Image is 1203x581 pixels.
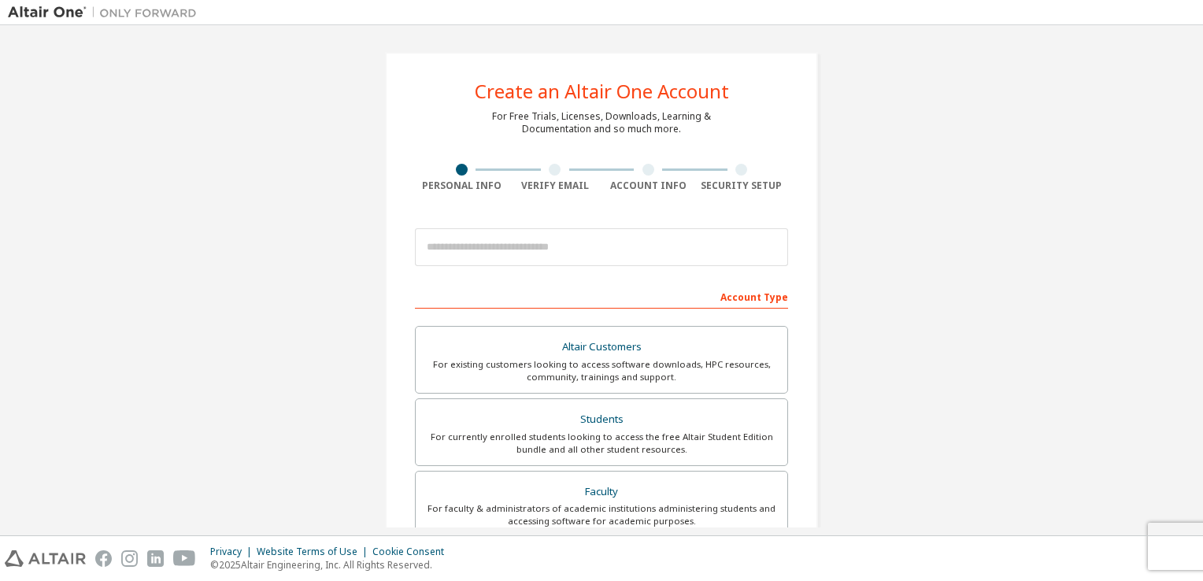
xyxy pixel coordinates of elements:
img: Altair One [8,5,205,20]
img: linkedin.svg [147,550,164,567]
div: Security Setup [695,179,789,192]
div: For faculty & administrators of academic institutions administering students and accessing softwa... [425,502,778,527]
div: Create an Altair One Account [475,82,729,101]
div: Personal Info [415,179,509,192]
div: Website Terms of Use [257,546,372,558]
img: youtube.svg [173,550,196,567]
div: Students [425,409,778,431]
div: Privacy [210,546,257,558]
img: facebook.svg [95,550,112,567]
div: Cookie Consent [372,546,453,558]
div: For Free Trials, Licenses, Downloads, Learning & Documentation and so much more. [492,110,711,135]
img: altair_logo.svg [5,550,86,567]
div: Account Type [415,283,788,309]
div: For currently enrolled students looking to access the free Altair Student Edition bundle and all ... [425,431,778,456]
p: © 2025 Altair Engineering, Inc. All Rights Reserved. [210,558,453,572]
img: instagram.svg [121,550,138,567]
div: Account Info [601,179,695,192]
div: Verify Email [509,179,602,192]
div: Altair Customers [425,336,778,358]
div: For existing customers looking to access software downloads, HPC resources, community, trainings ... [425,358,778,383]
div: Faculty [425,481,778,503]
